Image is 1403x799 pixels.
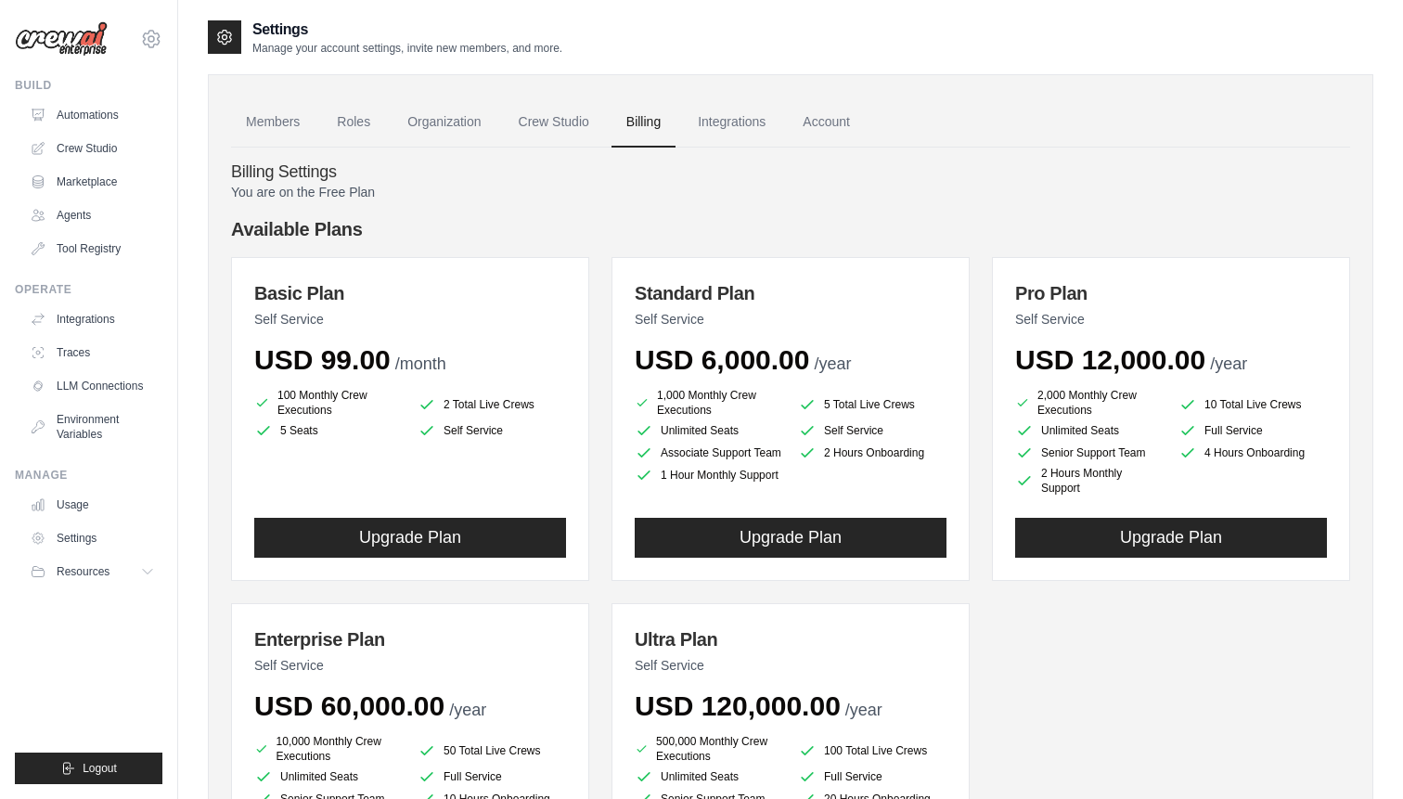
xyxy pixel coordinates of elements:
[395,354,446,373] span: /month
[1015,344,1205,375] span: USD 12,000.00
[635,626,946,652] h3: Ultra Plan
[22,200,162,230] a: Agents
[798,421,946,440] li: Self Service
[15,282,162,297] div: Operate
[254,626,566,652] h3: Enterprise Plan
[1015,280,1327,306] h3: Pro Plan
[635,310,946,329] p: Self Service
[418,767,566,786] li: Full Service
[252,19,562,41] h2: Settings
[1015,388,1164,418] li: 2,000 Monthly Crew Executions
[22,557,162,586] button: Resources
[22,304,162,334] a: Integrations
[231,97,315,148] a: Members
[322,97,385,148] a: Roles
[15,21,108,57] img: Logo
[231,216,1350,242] h4: Available Plans
[1015,444,1164,462] li: Senior Support Team
[635,444,783,462] li: Associate Support Team
[231,183,1350,201] p: You are on the Free Plan
[635,344,809,375] span: USD 6,000.00
[254,690,444,721] span: USD 60,000.00
[393,97,496,148] a: Organization
[418,421,566,440] li: Self Service
[254,767,403,786] li: Unlimited Seats
[22,100,162,130] a: Automations
[254,310,566,329] p: Self Service
[1015,466,1164,496] li: 2 Hours Monthly Support
[1015,310,1327,329] p: Self Service
[254,734,403,764] li: 10,000 Monthly Crew Executions
[611,97,676,148] a: Billing
[788,97,865,148] a: Account
[683,97,780,148] a: Integrations
[845,701,882,719] span: /year
[635,280,946,306] h3: Standard Plan
[1015,518,1327,558] button: Upgrade Plan
[1178,392,1327,418] li: 10 Total Live Crews
[449,701,486,719] span: /year
[635,421,783,440] li: Unlimited Seats
[635,466,783,484] li: 1 Hour Monthly Support
[254,421,403,440] li: 5 Seats
[15,753,162,784] button: Logout
[418,392,566,418] li: 2 Total Live Crews
[635,734,783,764] li: 500,000 Monthly Crew Executions
[1178,421,1327,440] li: Full Service
[254,656,566,675] p: Self Service
[635,690,841,721] span: USD 120,000.00
[15,468,162,483] div: Manage
[22,490,162,520] a: Usage
[1210,354,1247,373] span: /year
[22,338,162,367] a: Traces
[22,134,162,163] a: Crew Studio
[254,518,566,558] button: Upgrade Plan
[635,656,946,675] p: Self Service
[798,444,946,462] li: 2 Hours Onboarding
[254,280,566,306] h3: Basic Plan
[635,388,783,418] li: 1,000 Monthly Crew Executions
[798,767,946,786] li: Full Service
[254,388,403,418] li: 100 Monthly Crew Executions
[814,354,851,373] span: /year
[635,518,946,558] button: Upgrade Plan
[798,738,946,764] li: 100 Total Live Crews
[22,523,162,553] a: Settings
[504,97,604,148] a: Crew Studio
[798,392,946,418] li: 5 Total Live Crews
[22,234,162,264] a: Tool Registry
[83,761,117,776] span: Logout
[22,167,162,197] a: Marketplace
[635,767,783,786] li: Unlimited Seats
[22,405,162,449] a: Environment Variables
[1015,421,1164,440] li: Unlimited Seats
[418,738,566,764] li: 50 Total Live Crews
[254,344,391,375] span: USD 99.00
[231,162,1350,183] h4: Billing Settings
[22,371,162,401] a: LLM Connections
[252,41,562,56] p: Manage your account settings, invite new members, and more.
[57,564,109,579] span: Resources
[1178,444,1327,462] li: 4 Hours Onboarding
[15,78,162,93] div: Build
